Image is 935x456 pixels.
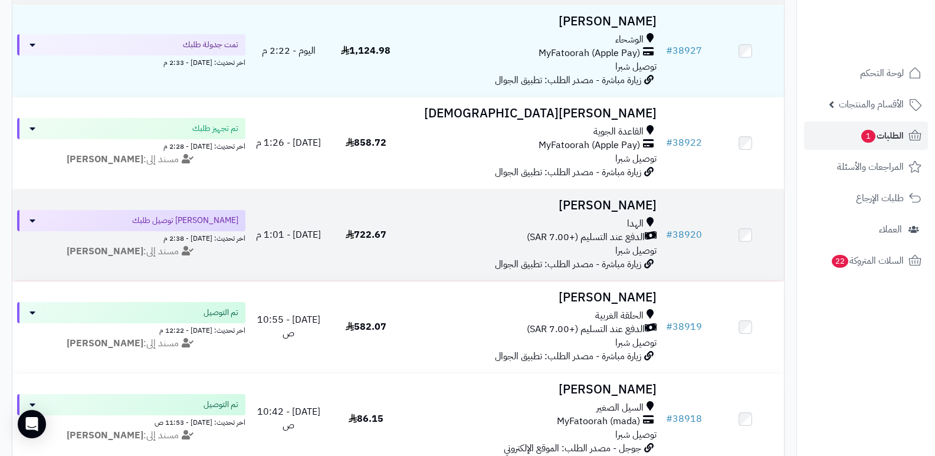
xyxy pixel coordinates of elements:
span: تمت جدولة طلبك [183,39,238,51]
a: #38922 [666,136,702,150]
a: #38919 [666,320,702,334]
span: MyFatoorah (Apple Pay) [539,139,640,152]
span: السلات المتروكة [831,252,904,269]
a: العملاء [804,215,928,244]
span: الطلبات [860,127,904,144]
span: # [666,228,672,242]
span: توصيل شبرا [615,244,657,258]
span: زيارة مباشرة - مصدر الطلب: تطبيق الجوال [495,165,641,179]
span: 1 [861,130,875,143]
a: #38918 [666,412,702,426]
a: المراجعات والأسئلة [804,153,928,181]
span: الدفع عند التسليم (+7.00 SAR) [527,323,645,336]
span: الدفع عند التسليم (+7.00 SAR) [527,231,645,244]
div: اخر تحديث: [DATE] - 2:38 م [17,231,245,244]
h3: [PERSON_NAME][DEMOGRAPHIC_DATA] [409,107,657,120]
strong: [PERSON_NAME] [67,336,143,350]
span: MyFatoorah (mada) [557,415,640,428]
strong: [PERSON_NAME] [67,244,143,258]
span: # [666,412,672,426]
a: السلات المتروكة22 [804,247,928,275]
span: زيارة مباشرة - مصدر الطلب: تطبيق الجوال [495,257,641,271]
span: اليوم - 2:22 م [262,44,316,58]
span: تم التوصيل [204,307,238,319]
h3: [PERSON_NAME] [409,291,657,304]
span: الأقسام والمنتجات [839,96,904,113]
span: # [666,44,672,58]
strong: [PERSON_NAME] [67,428,143,442]
span: MyFatoorah (Apple Pay) [539,47,640,60]
a: طلبات الإرجاع [804,184,928,212]
span: توصيل شبرا [615,428,657,442]
span: 86.15 [349,412,383,426]
span: زيارة مباشرة - مصدر الطلب: تطبيق الجوال [495,349,641,363]
span: توصيل شبرا [615,336,657,350]
div: مسند إلى: [8,429,254,442]
div: Open Intercom Messenger [18,410,46,438]
div: اخر تحديث: [DATE] - 12:22 م [17,323,245,336]
strong: [PERSON_NAME] [67,152,143,166]
span: 722.67 [346,228,386,242]
span: المراجعات والأسئلة [837,159,904,175]
span: 22 [832,255,848,268]
span: زيارة مباشرة - مصدر الطلب: تطبيق الجوال [495,73,641,87]
div: اخر تحديث: [DATE] - 2:33 م [17,55,245,68]
span: # [666,320,672,334]
span: الحلقة الغربية [595,309,644,323]
h3: [PERSON_NAME] [409,15,657,28]
span: توصيل شبرا [615,60,657,74]
div: مسند إلى: [8,337,254,350]
a: لوحة التحكم [804,59,928,87]
a: #38920 [666,228,702,242]
span: طلبات الإرجاع [856,190,904,206]
span: [DATE] - 10:42 ص [257,405,320,432]
span: [DATE] - 10:55 ص [257,313,320,340]
span: 582.07 [346,320,386,334]
div: مسند إلى: [8,153,254,166]
span: القاعدة الجوية [593,125,644,139]
span: الهدا [627,217,644,231]
span: تم تجهيز طلبك [192,123,238,134]
span: [DATE] - 1:26 م [256,136,321,150]
span: السيل الصغير [596,401,644,415]
div: مسند إلى: [8,245,254,258]
div: اخر تحديث: [DATE] - 11:53 ص [17,415,245,428]
span: الوشحاء [615,33,644,47]
span: # [666,136,672,150]
a: #38927 [666,44,702,58]
h3: [PERSON_NAME] [409,199,657,212]
span: [DATE] - 1:01 م [256,228,321,242]
span: [PERSON_NAME] توصيل طلبك [132,215,238,227]
h3: [PERSON_NAME] [409,383,657,396]
a: الطلبات1 [804,122,928,150]
div: اخر تحديث: [DATE] - 2:28 م [17,139,245,152]
span: 858.72 [346,136,386,150]
span: جوجل - مصدر الطلب: الموقع الإلكتروني [504,441,641,455]
span: 1,124.98 [341,44,391,58]
img: logo-2.png [855,33,924,58]
span: العملاء [879,221,902,238]
span: لوحة التحكم [860,65,904,81]
span: تم التوصيل [204,399,238,411]
span: توصيل شبرا [615,152,657,166]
